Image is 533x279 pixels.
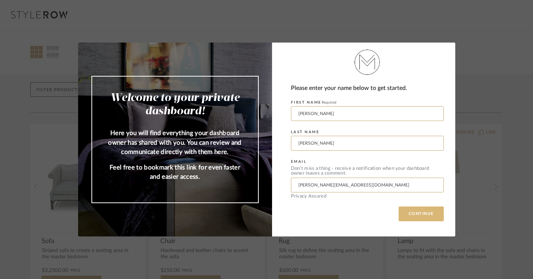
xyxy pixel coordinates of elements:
[107,128,243,157] p: Here you will find everything your dashboard owner has shared with you. You can review and commun...
[322,101,336,104] span: Required
[107,91,243,118] h2: Welcome to your private dashboard!
[291,194,444,199] div: Privacy Assured
[291,130,320,134] label: LAST NAME
[291,100,336,105] label: FIRST NAME
[291,166,444,176] div: Don’t miss a thing - receive a notification when your dashboard owner leaves a comment.
[291,83,444,93] div: Please enter your name below to get started.
[399,206,444,221] button: CONTINUE
[291,159,307,164] label: EMAIL
[291,106,444,121] input: Enter First Name
[107,163,243,182] p: Feel free to bookmark this link for even faster and easier access.
[291,178,444,192] input: Enter Email
[291,136,444,151] input: Enter Last Name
